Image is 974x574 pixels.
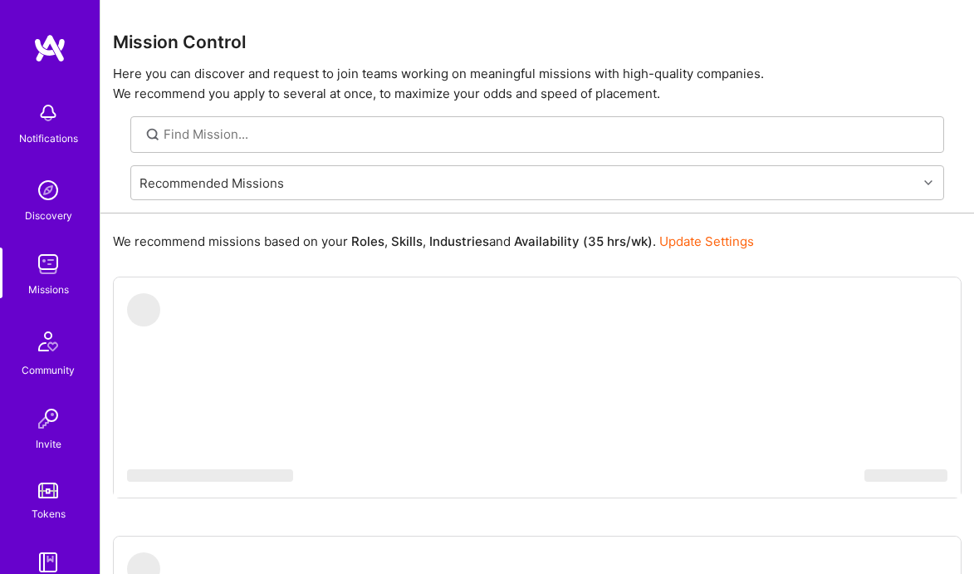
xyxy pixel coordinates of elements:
[391,233,423,249] b: Skills
[22,361,75,379] div: Community
[113,64,962,104] p: Here you can discover and request to join teams working on meaningful missions with high-quality ...
[28,321,68,361] img: Community
[36,435,61,453] div: Invite
[25,207,72,224] div: Discovery
[113,233,754,250] p: We recommend missions based on your , , and .
[924,179,932,187] i: icon Chevron
[351,233,384,249] b: Roles
[32,248,65,281] img: teamwork
[139,174,284,191] div: Recommended Missions
[32,505,66,522] div: Tokens
[32,96,65,130] img: bell
[144,125,163,145] i: icon SearchGrey
[33,33,66,63] img: logo
[429,233,489,249] b: Industries
[38,483,58,498] img: tokens
[28,281,69,298] div: Missions
[32,402,65,435] img: Invite
[514,233,653,249] b: Availability (35 hrs/wk)
[164,125,932,143] input: Find Mission...
[19,130,78,147] div: Notifications
[113,32,962,52] h3: Mission Control
[659,233,754,249] a: Update Settings
[32,174,65,207] img: discovery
